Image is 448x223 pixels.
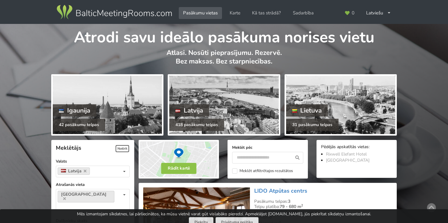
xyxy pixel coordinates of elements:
label: Atrašanās vieta [56,182,130,188]
div: 418 pasākumu telpas [169,119,224,131]
button: Rādīt kartē [161,163,197,174]
a: Kā tas strādā? [248,7,285,19]
p: Atlasi. Nosūti pieprasījumu. Rezervē. Bez maksas. Bez starpniecības. [51,48,397,72]
strong: 79 - 680 m [280,204,303,210]
label: Meklēt atfiltrētajos rezultātos [232,168,293,174]
div: Latvija [169,104,209,117]
div: Latviešu [362,7,395,19]
label: Valsts [56,158,130,164]
span: Notīrīt [116,145,129,152]
div: Telpu platība: [254,204,392,210]
div: Igaunija [53,104,96,117]
a: LIDO Atpūtas centrs [254,187,307,194]
div: Pasākumu telpas: [254,199,392,204]
a: Latvija 418 pasākumu telpas [168,74,280,136]
a: Latvija [58,167,90,175]
a: Pasākumu vietas [179,7,222,19]
a: Lietuva 31 pasākumu telpas [285,74,397,136]
img: Rādīt kartē [139,140,219,179]
span: 0 [352,11,354,15]
sup: 2 [301,203,303,208]
a: Igaunija 42 pasākumu telpas [51,74,163,136]
div: 31 pasākumu telpas [286,119,339,131]
div: Lietuva [286,104,328,117]
h1: Atrodi savu ideālo pasākuma norises vietu [51,24,397,47]
label: Meklēt pēc [232,144,303,151]
span: Meklētājs [56,144,81,152]
a: Sadarbība [289,7,318,19]
div: Pēdējās apskatītās vietas: [321,144,392,150]
a: [GEOGRAPHIC_DATA] [58,191,114,202]
a: [GEOGRAPHIC_DATA] [326,157,370,163]
div: 42 pasākumu telpas [53,119,105,131]
img: Baltic Meeting Rooms [56,4,173,21]
a: Karte [225,7,245,19]
strong: 3 [288,198,290,204]
a: Rixwell Elefant Hotel [326,151,367,157]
